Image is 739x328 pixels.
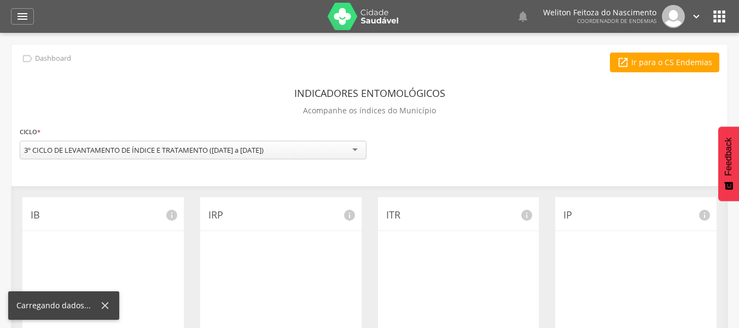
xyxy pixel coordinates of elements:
label: Ciclo [20,126,40,138]
i:  [690,10,702,22]
a:  [516,5,529,28]
a:  [690,5,702,28]
i:  [617,56,629,68]
span: Feedback [724,137,734,176]
p: IB [31,208,176,222]
p: Dashboard [35,54,71,63]
i:  [516,10,529,23]
p: Weliton Feitoza do Nascimento [543,9,656,16]
a: Ir para o CS Endemias [610,53,719,72]
span: Coordenador de Endemias [577,17,656,25]
i: info [343,209,356,222]
p: IP [563,208,708,222]
i: info [520,209,533,222]
header: Indicadores Entomológicos [294,83,445,103]
p: ITR [386,208,531,222]
i:  [16,10,29,23]
div: Carregando dados... [16,300,99,311]
button: Feedback - Mostrar pesquisa [718,126,739,201]
i:  [21,53,33,65]
p: Acompanhe os índices do Município [303,103,436,118]
div: 3º CICLO DE LEVANTAMENTO DE ÍNDICE E TRATAMENTO ([DATE] a [DATE]) [24,145,264,155]
a:  [11,8,34,25]
i: info [698,209,711,222]
p: IRP [208,208,353,222]
i: info [165,209,178,222]
i:  [711,8,728,25]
